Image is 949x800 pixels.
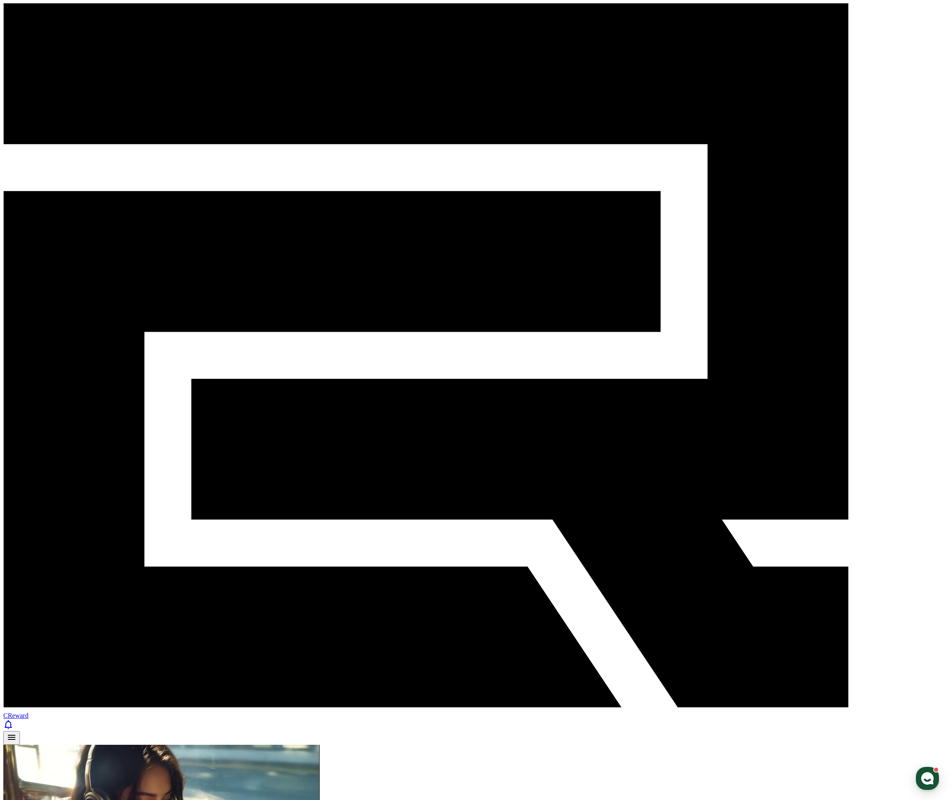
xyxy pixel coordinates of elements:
[76,276,86,283] span: 대화
[128,276,138,282] span: 설정
[2,263,55,284] a: 홈
[107,263,159,284] a: 설정
[3,712,28,719] span: CReward
[26,276,31,282] span: 홈
[3,705,946,719] a: CReward
[55,263,107,284] a: 대화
